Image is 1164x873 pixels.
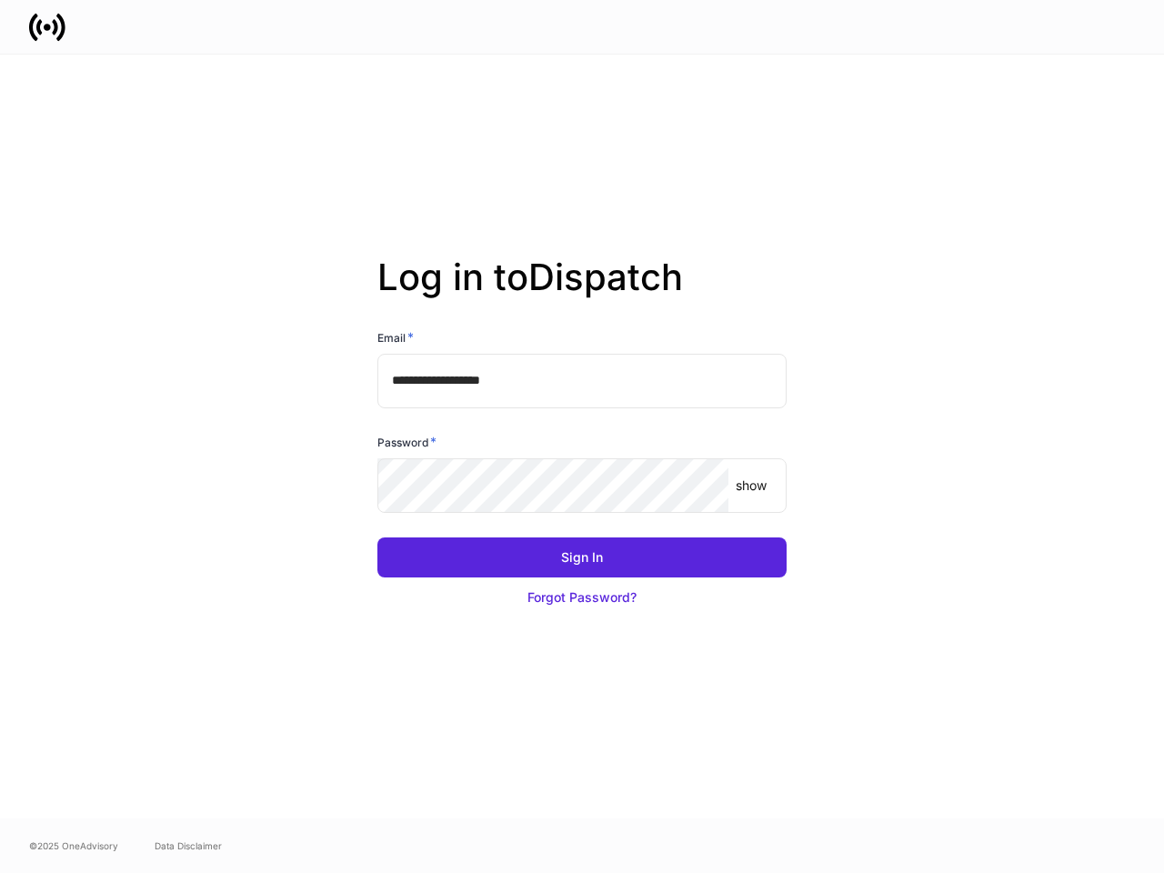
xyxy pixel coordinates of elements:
h2: Log in to Dispatch [377,256,787,328]
div: Sign In [561,548,603,567]
button: Forgot Password? [377,577,787,617]
h6: Password [377,433,436,451]
button: Sign In [377,537,787,577]
div: Forgot Password? [527,588,637,607]
span: © 2025 OneAdvisory [29,838,118,853]
a: Data Disclaimer [155,838,222,853]
h6: Email [377,328,414,346]
p: show [736,477,767,495]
